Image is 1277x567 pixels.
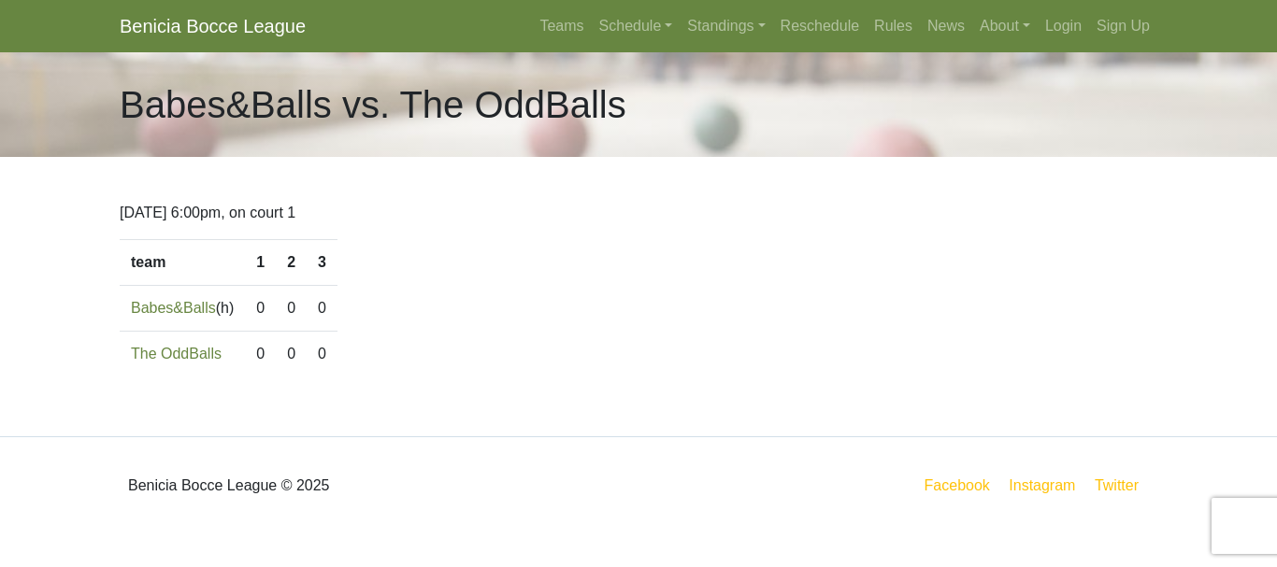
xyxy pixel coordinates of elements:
td: 0 [307,286,337,332]
a: Babes&Balls [131,300,216,316]
a: Twitter [1091,474,1154,497]
a: Standings [680,7,772,45]
a: Rules [867,7,920,45]
a: Schedule [592,7,681,45]
a: News [920,7,972,45]
th: 1 [245,240,276,286]
td: 0 [245,332,276,377]
a: About [972,7,1038,45]
th: 3 [307,240,337,286]
td: 0 [276,332,307,377]
td: 0 [276,286,307,332]
td: (h) [120,286,245,332]
div: Benicia Bocce League © 2025 [106,452,638,519]
a: Login [1038,7,1089,45]
td: 0 [245,286,276,332]
td: 0 [307,332,337,377]
a: The OddBalls [131,346,222,361]
a: Reschedule [773,7,868,45]
th: team [120,240,245,286]
a: Facebook [921,474,994,497]
p: [DATE] 6:00pm, on court 1 [120,202,1157,224]
th: 2 [276,240,307,286]
a: Instagram [1005,474,1079,497]
a: Teams [532,7,591,45]
a: Sign Up [1089,7,1157,45]
a: Benicia Bocce League [120,7,306,45]
h1: Babes&Balls vs. The OddBalls [120,82,626,127]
